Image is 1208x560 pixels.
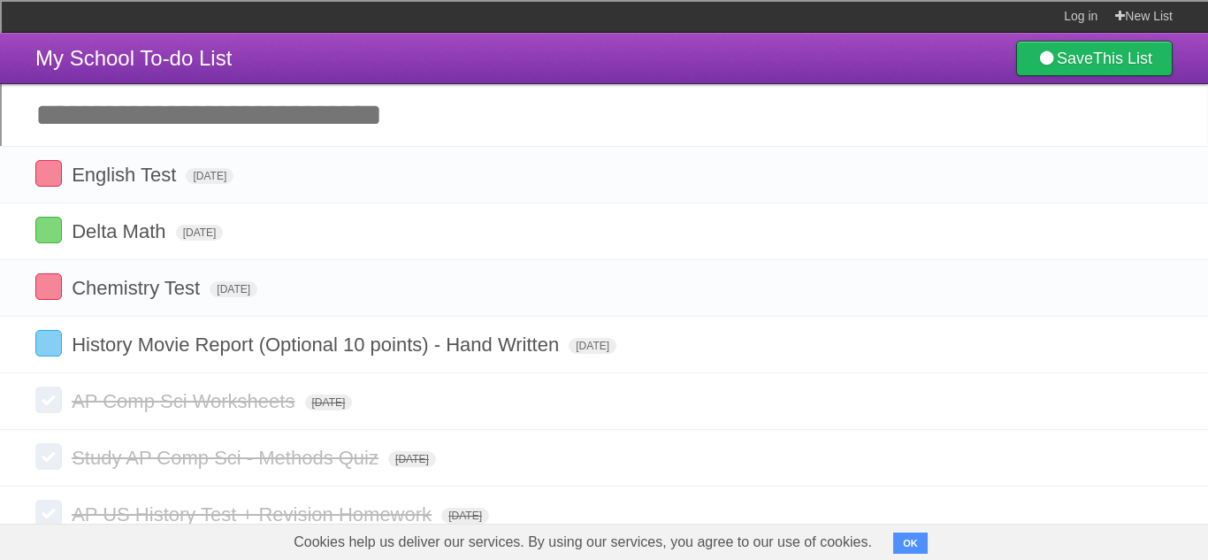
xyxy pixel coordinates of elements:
span: English Test [72,164,180,186]
button: OK [893,533,928,554]
label: Done [35,160,62,187]
span: [DATE] [388,451,436,467]
span: [DATE] [441,508,489,524]
span: Delta Math [72,220,170,242]
label: Done [35,500,62,526]
label: Done [35,273,62,300]
span: My School To-do List [35,46,232,70]
span: Chemistry Test [72,277,204,299]
label: Done [35,330,62,357]
span: [DATE] [176,225,224,241]
span: Study AP Comp Sci - Methods Quiz [72,447,383,469]
span: History Movie Report (Optional 10 points) - Hand Written [72,334,563,356]
span: Cookies help us deliver our services. By using our services, you agree to our use of cookies. [276,525,890,560]
a: SaveThis List [1016,41,1173,76]
span: [DATE] [569,338,616,354]
span: [DATE] [186,168,233,184]
label: Done [35,217,62,243]
label: Done [35,443,62,470]
span: AP US History Test + Revision Homework [72,503,436,525]
span: [DATE] [210,281,257,297]
span: AP Comp Sci Worksheets [72,390,299,412]
span: [DATE] [305,395,353,410]
label: Done [35,387,62,413]
b: This List [1093,50,1152,67]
